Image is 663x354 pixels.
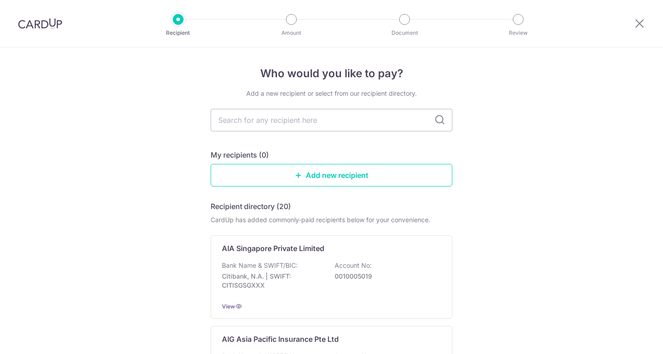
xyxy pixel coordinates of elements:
[211,89,452,98] div: Add a new recipient or select from our recipient directory.
[211,109,452,131] input: Search for any recipient here
[371,28,438,37] p: Document
[211,215,452,224] div: CardUp has added commonly-paid recipients below for your convenience.
[335,261,372,270] p: Account No:
[211,149,269,160] h5: My recipients (0)
[222,261,298,270] p: Bank Name & SWIFT/BIC:
[222,334,339,345] p: AIG Asia Pacific Insurance Pte Ltd
[485,28,552,37] p: Review
[222,272,323,290] p: Citibank, N.A. | SWIFT: CITISGSGXXX
[211,201,291,212] h5: Recipient directory (20)
[18,18,62,29] img: CardUp
[258,28,325,37] p: Amount
[222,243,324,254] p: AIA Singapore Private Limited
[222,303,235,310] a: View
[335,272,436,281] p: 0010005019
[211,164,452,186] a: Add new recipient
[211,65,452,82] h4: Who would you like to pay?
[145,28,212,37] p: Recipient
